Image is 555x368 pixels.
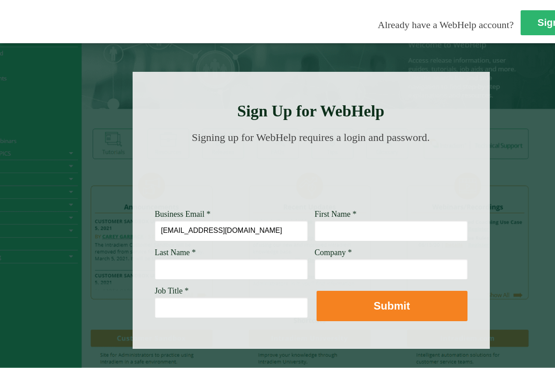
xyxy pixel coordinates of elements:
button: Submit [317,291,467,321]
img: Need Credentials? Sign up below. Have Credentials? Use the sign-in button. [160,153,462,197]
span: First Name * [315,210,357,219]
span: Job Title * [155,286,189,295]
strong: Sign Up for WebHelp [237,102,384,120]
span: Already have a WebHelp account? [378,19,513,30]
strong: Submit [374,300,410,312]
span: Last Name * [155,248,196,257]
span: Business Email * [155,210,211,219]
span: Signing up for WebHelp requires a login and password. [192,132,430,143]
span: Company * [315,248,352,257]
